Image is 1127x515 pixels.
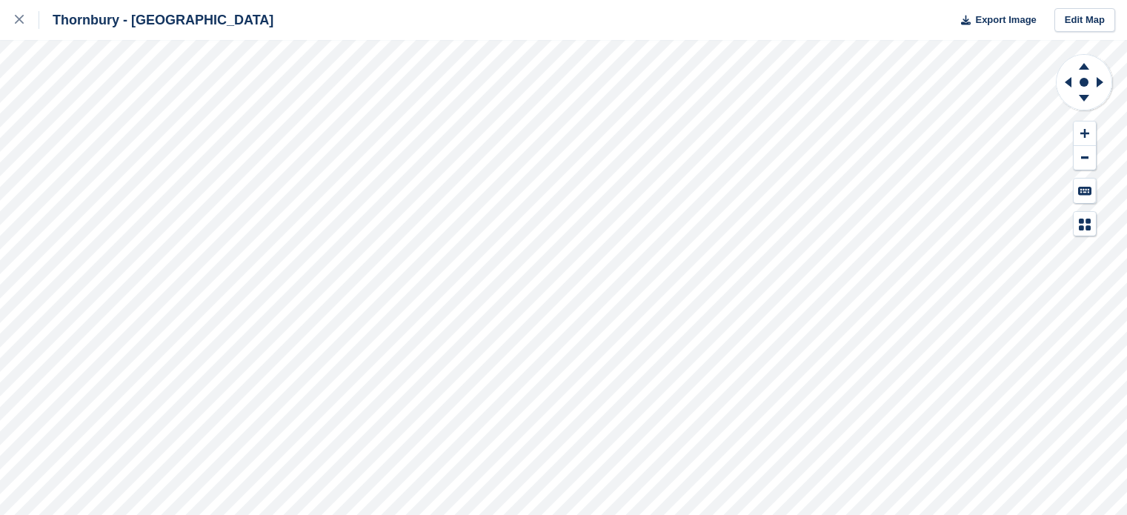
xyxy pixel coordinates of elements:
span: Export Image [975,13,1036,27]
button: Export Image [952,8,1037,33]
button: Zoom Out [1074,146,1096,170]
div: Thornbury - [GEOGRAPHIC_DATA] [39,11,273,29]
a: Edit Map [1054,8,1115,33]
button: Zoom In [1074,122,1096,146]
button: Map Legend [1074,212,1096,236]
button: Keyboard Shortcuts [1074,179,1096,203]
